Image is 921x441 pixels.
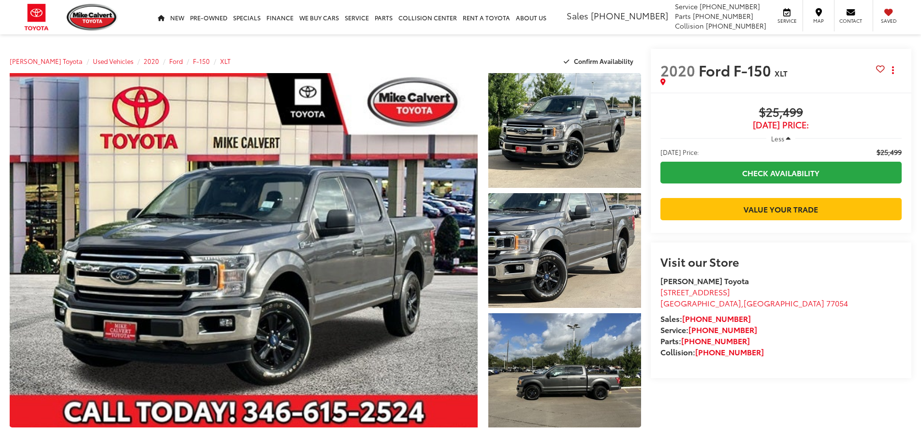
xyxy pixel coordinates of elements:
a: Value Your Trade [660,198,902,220]
img: 2020 Ford F-150 XLT [486,72,642,189]
a: [PHONE_NUMBER] [695,346,764,357]
strong: Parts: [660,335,750,346]
span: , [660,297,848,308]
a: [PHONE_NUMBER] [688,324,757,335]
button: Actions [885,61,902,78]
img: Mike Calvert Toyota [67,4,118,30]
span: Contact [839,17,862,24]
h2: Visit our Store [660,255,902,268]
span: $25,499 [877,147,902,157]
span: dropdown dots [892,66,894,74]
span: Collision [675,21,704,30]
span: [DATE] Price: [660,147,699,157]
a: Expand Photo 2 [488,193,641,308]
strong: [PERSON_NAME] Toyota [660,275,749,286]
a: 2020 [144,57,159,65]
img: 2020 Ford F-150 XLT [486,312,642,429]
a: [PHONE_NUMBER] [682,313,751,324]
a: [STREET_ADDRESS] [GEOGRAPHIC_DATA],[GEOGRAPHIC_DATA] 77054 [660,286,848,308]
span: 2020 [660,60,695,80]
span: Sales [567,9,588,22]
a: Expand Photo 3 [488,313,641,428]
img: 2020 Ford F-150 XLT [486,192,642,309]
img: 2020 Ford F-150 XLT [5,71,482,429]
span: Ford F-150 [699,60,775,80]
span: [PHONE_NUMBER] [693,11,753,21]
a: Check Availability [660,162,902,183]
strong: Collision: [660,346,764,357]
span: Parts [675,11,691,21]
span: Confirm Availability [574,57,633,65]
span: Service [675,1,698,11]
span: Service [776,17,798,24]
a: Expand Photo 0 [10,73,478,427]
strong: Service: [660,324,757,335]
span: Less [771,134,784,143]
a: F-150 [193,57,210,65]
a: [PHONE_NUMBER] [681,335,750,346]
span: 77054 [826,297,848,308]
span: [GEOGRAPHIC_DATA] [744,297,824,308]
a: Expand Photo 1 [488,73,641,188]
span: Saved [878,17,899,24]
a: XLT [220,57,231,65]
span: [PHONE_NUMBER] [591,9,668,22]
span: XLT [775,67,788,78]
span: [PHONE_NUMBER] [700,1,760,11]
span: [PHONE_NUMBER] [706,21,766,30]
button: Confirm Availability [558,53,641,70]
strong: Sales: [660,313,751,324]
span: [GEOGRAPHIC_DATA] [660,297,741,308]
a: Ford [169,57,183,65]
span: [DATE] Price: [660,120,902,130]
span: $25,499 [660,106,902,120]
button: Less [766,130,795,147]
a: Used Vehicles [93,57,133,65]
a: [PERSON_NAME] Toyota [10,57,83,65]
span: [STREET_ADDRESS] [660,286,730,297]
span: Map [808,17,829,24]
